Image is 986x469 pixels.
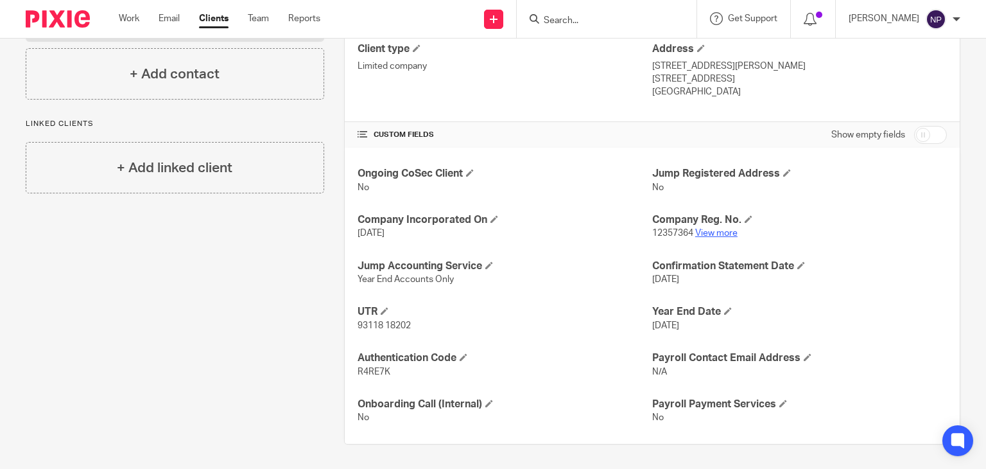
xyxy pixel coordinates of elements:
[652,367,667,376] span: N/A
[130,64,220,84] h4: + Add contact
[358,167,652,181] h4: Ongoing CoSec Client
[358,42,652,56] h4: Client type
[652,413,664,422] span: No
[358,413,369,422] span: No
[358,130,652,140] h4: CUSTOM FIELDS
[652,85,947,98] p: [GEOGRAPHIC_DATA]
[358,351,652,365] h4: Authentication Code
[358,60,652,73] p: Limited company
[652,275,679,284] span: [DATE]
[652,213,947,227] h4: Company Reg. No.
[542,15,658,27] input: Search
[358,183,369,192] span: No
[358,260,652,273] h4: Jump Accounting Service
[652,60,947,73] p: [STREET_ADDRESS][PERSON_NAME]
[358,305,652,319] h4: UTR
[652,398,947,411] h4: Payroll Payment Services
[358,229,385,238] span: [DATE]
[159,12,180,25] a: Email
[26,119,324,129] p: Linked clients
[358,275,454,284] span: Year End Accounts Only
[358,213,652,227] h4: Company Incorporated On
[652,73,947,85] p: [STREET_ADDRESS]
[358,321,411,330] span: 93118 18202
[358,367,390,376] span: R4RE7K
[652,229,693,238] span: 12357364
[652,321,679,330] span: [DATE]
[199,12,229,25] a: Clients
[695,229,738,238] a: View more
[926,9,946,30] img: svg%3E
[119,12,139,25] a: Work
[728,14,777,23] span: Get Support
[26,10,90,28] img: Pixie
[652,42,947,56] h4: Address
[652,183,664,192] span: No
[652,260,947,273] h4: Confirmation Statement Date
[652,351,947,365] h4: Payroll Contact Email Address
[288,12,320,25] a: Reports
[831,128,905,141] label: Show empty fields
[117,158,232,178] h4: + Add linked client
[652,167,947,181] h4: Jump Registered Address
[358,398,652,411] h4: Onboarding Call (Internal)
[248,12,269,25] a: Team
[849,12,919,25] p: [PERSON_NAME]
[652,305,947,319] h4: Year End Date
